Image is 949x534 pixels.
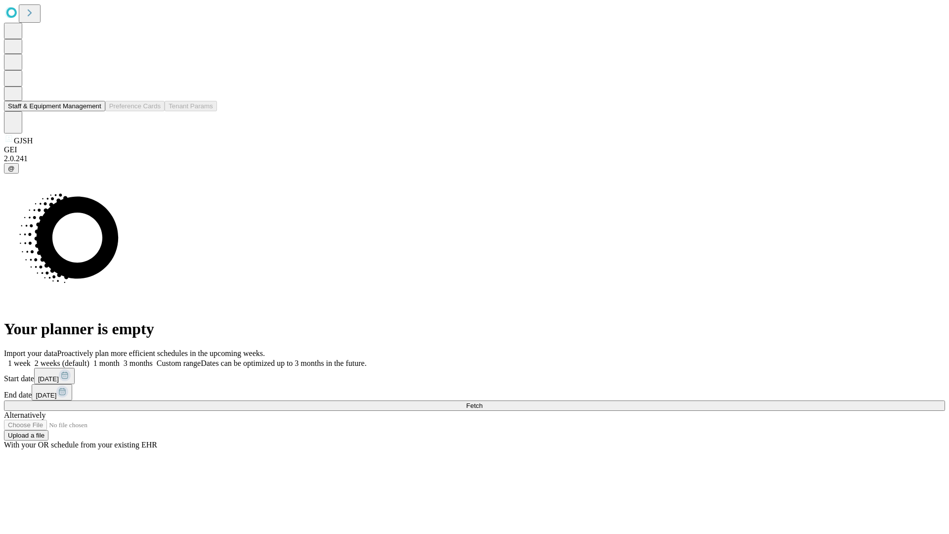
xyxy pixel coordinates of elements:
button: Tenant Params [165,101,217,111]
span: With your OR schedule from your existing EHR [4,441,157,449]
button: @ [4,163,19,174]
button: Preference Cards [105,101,165,111]
span: Import your data [4,349,57,357]
button: Fetch [4,400,945,411]
span: @ [8,165,15,172]
span: Fetch [466,402,482,409]
span: GJSH [14,136,33,145]
div: Start date [4,368,945,384]
div: 2.0.241 [4,154,945,163]
span: Dates can be optimized up to 3 months in the future. [201,359,366,367]
span: Proactively plan more efficient schedules in the upcoming weeks. [57,349,265,357]
span: 1 month [93,359,120,367]
span: 1 week [8,359,31,367]
button: Staff & Equipment Management [4,101,105,111]
button: [DATE] [34,368,75,384]
button: [DATE] [32,384,72,400]
span: Alternatively [4,411,45,419]
span: Custom range [157,359,201,367]
span: [DATE] [36,392,56,399]
button: Upload a file [4,430,48,441]
div: End date [4,384,945,400]
span: 3 months [124,359,153,367]
div: GEI [4,145,945,154]
span: [DATE] [38,375,59,383]
span: 2 weeks (default) [35,359,89,367]
h1: Your planner is empty [4,320,945,338]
